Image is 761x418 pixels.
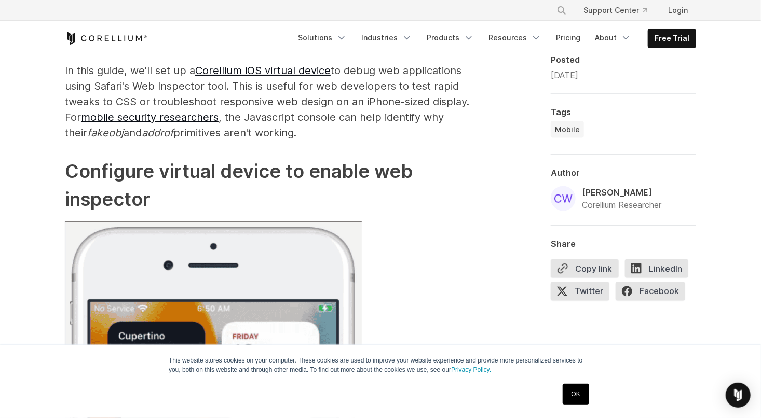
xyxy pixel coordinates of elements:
a: Facebook [616,282,691,305]
span: fakeobj [87,127,124,139]
button: Search [552,1,571,20]
div: Tags [551,107,696,117]
a: Privacy Policy. [451,366,491,373]
a: Corellium Home [65,32,147,45]
div: Share [551,239,696,249]
a: Mobile [551,121,584,138]
div: Navigation Menu [292,29,696,48]
a: Support Center [575,1,656,20]
button: Copy link [551,259,619,278]
a: Solutions [292,29,353,47]
div: Posted [551,54,696,65]
span: Mobile [555,124,580,135]
div: Author [551,168,696,178]
a: OK [563,384,589,405]
span: LinkedIn [625,259,688,278]
p: This website stores cookies on your computer. These cookies are used to improve your website expe... [169,356,592,374]
span: In this guide, we'll set up a to debug web applications using Safari's Web Inspector tool. This i... [65,64,469,139]
a: Login [660,1,696,20]
h2: Configure virtual device to enable web inspector [65,157,480,213]
a: Pricing [550,29,587,47]
a: About [589,29,637,47]
a: Free Trial [648,29,696,48]
div: Navigation Menu [544,1,696,20]
a: mobile security researchers [81,111,219,123]
a: Products [420,29,480,47]
span: Twitter [551,282,609,301]
div: Corellium Researcher [582,199,661,211]
span: Facebook [616,282,685,301]
a: Resources [482,29,548,47]
span: [DATE] [551,70,578,80]
div: [PERSON_NAME] [582,186,661,199]
a: Industries [355,29,418,47]
div: Open Intercom Messenger [726,383,751,408]
img: Chris Williams [551,186,576,211]
a: Twitter [551,282,616,305]
a: Corellium iOS virtual device [195,64,331,77]
span: addrof [142,127,173,139]
a: LinkedIn [625,259,695,282]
